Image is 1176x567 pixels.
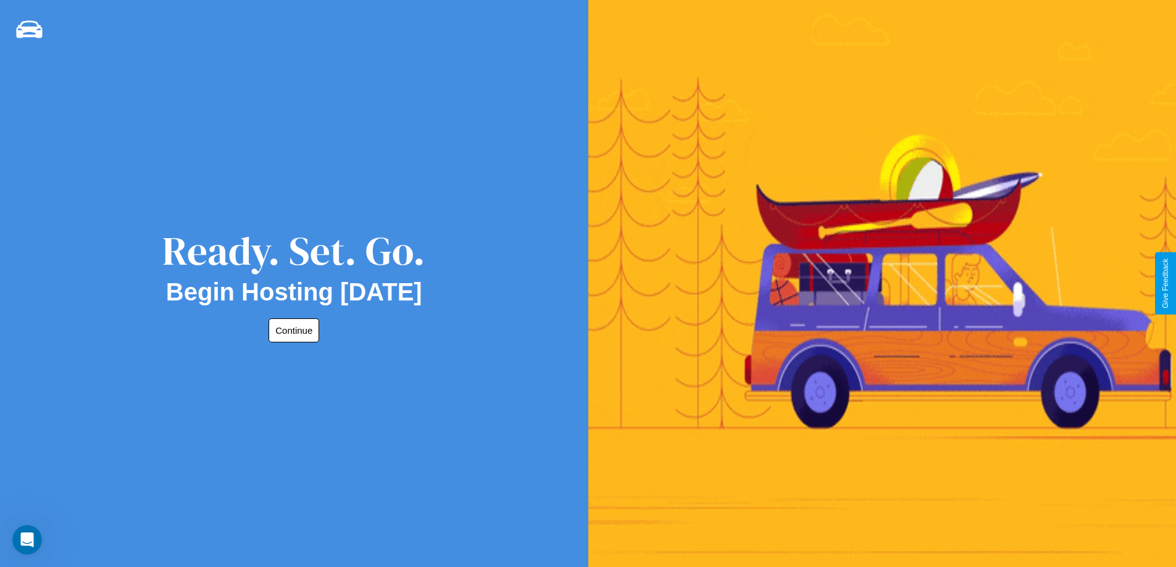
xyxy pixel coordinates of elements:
h2: Begin Hosting [DATE] [166,278,422,306]
div: Ready. Set. Go. [162,223,425,278]
iframe: Intercom live chat [12,525,42,555]
button: Continue [269,318,319,342]
div: Give Feedback [1161,259,1170,308]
